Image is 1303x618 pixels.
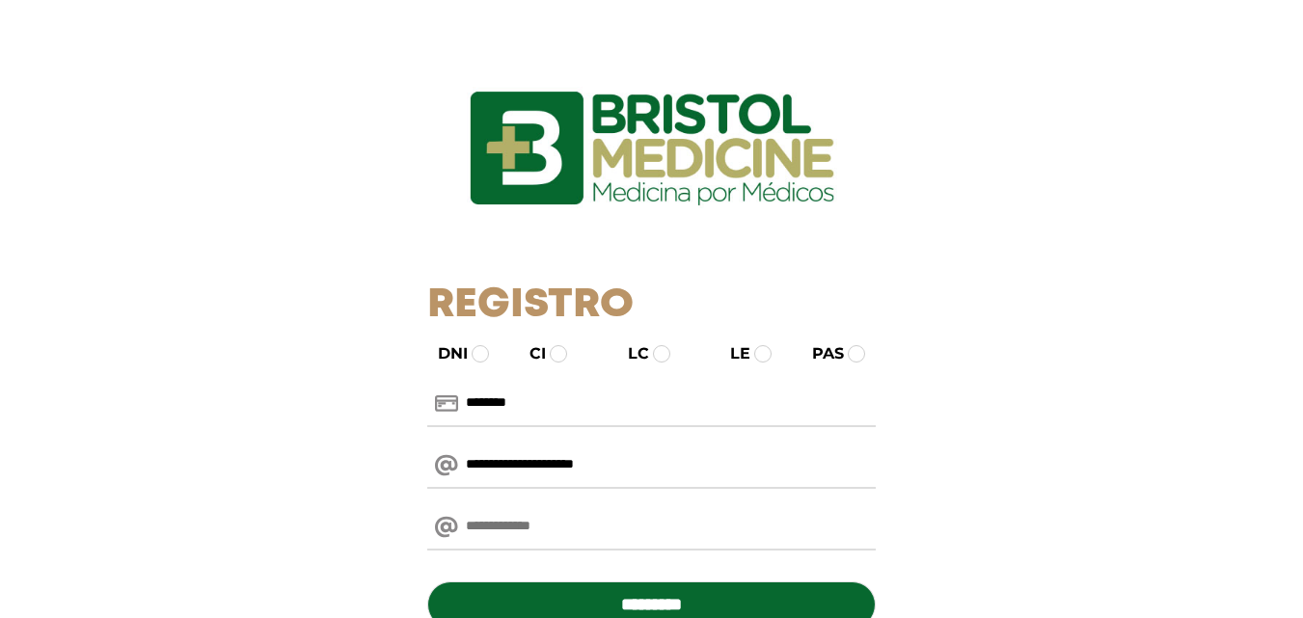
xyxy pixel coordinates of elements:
label: LC [611,342,649,365]
label: CI [512,342,546,365]
img: logo_ingresarbristol.jpg [392,23,912,274]
h1: Registro [427,282,876,330]
label: LE [713,342,750,365]
label: PAS [795,342,844,365]
label: DNI [421,342,468,365]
